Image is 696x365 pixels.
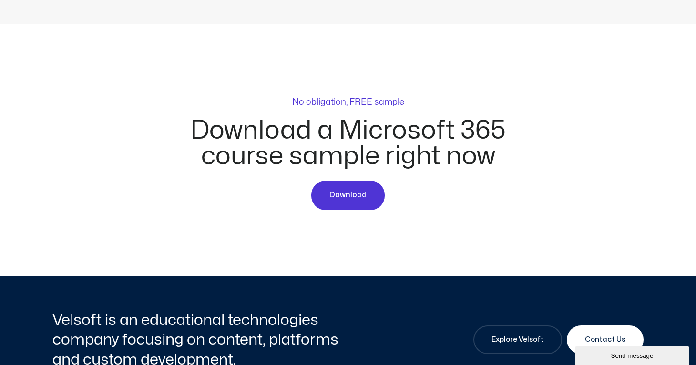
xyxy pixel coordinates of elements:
span: Download [329,189,367,202]
h2: Download a Microsoft 365 course sample right now [176,118,520,169]
a: Explore Velsoft [473,325,562,354]
a: Contact Us [567,325,644,354]
a: Download [311,181,385,210]
p: No obligation, FREE sample [292,98,404,107]
iframe: chat widget [575,344,691,365]
span: Explore Velsoft [491,334,544,345]
span: Contact Us [585,334,625,345]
